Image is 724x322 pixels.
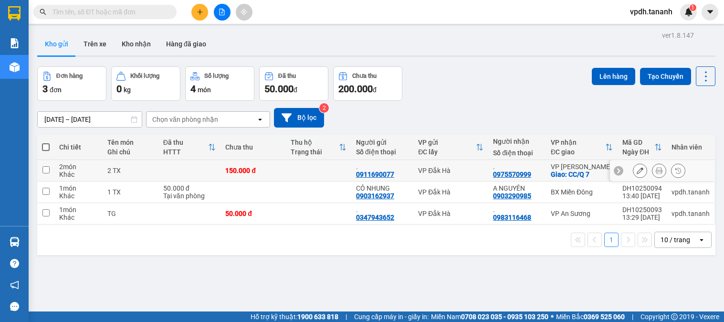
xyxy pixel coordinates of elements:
[551,139,605,146] div: VP nhận
[256,116,264,123] svg: open
[204,73,229,79] div: Số lượng
[107,139,154,146] div: Tên món
[10,302,19,311] span: message
[274,108,324,128] button: Bộ lọc
[225,167,281,174] div: 150.000 đ
[493,149,541,157] div: Số điện thoại
[107,188,154,196] div: 1 TX
[546,135,618,160] th: Toggle SortBy
[37,66,106,101] button: Đơn hàng3đơn
[672,210,710,217] div: vpdh.tananh
[76,32,114,55] button: Trên xe
[294,86,297,94] span: đ
[107,148,154,156] div: Ghi chú
[691,4,694,11] span: 1
[214,4,231,21] button: file-add
[291,148,339,156] div: Trạng thái
[551,163,613,171] div: VP [PERSON_NAME]
[158,135,220,160] th: Toggle SortBy
[493,214,531,221] div: 0983116468
[672,188,710,196] div: vpdh.tananh
[124,86,131,94] span: kg
[107,167,154,174] div: 2 TX
[42,83,48,95] span: 3
[10,280,19,290] span: notification
[291,139,339,146] div: Thu hộ
[278,73,296,79] div: Đã thu
[493,138,541,145] div: Người nhận
[37,32,76,55] button: Kho gửi
[622,206,662,214] div: DH10250093
[59,163,98,171] div: 2 món
[551,315,554,319] span: ⚪️
[338,83,373,95] span: 200.000
[10,237,20,247] img: warehouse-icon
[356,192,394,200] div: 0903162937
[622,148,654,156] div: Ngày ĐH
[671,313,678,320] span: copyright
[493,171,531,178] div: 0975570999
[632,311,633,322] span: |
[10,38,20,48] img: solution-icon
[50,86,62,94] span: đơn
[40,9,46,15] span: search
[158,32,214,55] button: Hàng đã giao
[431,311,548,322] span: Miền Nam
[225,143,281,151] div: Chưa thu
[690,4,696,11] sup: 1
[418,188,483,196] div: VP Đắk Hà
[59,171,98,178] div: Khác
[163,139,208,146] div: Đã thu
[163,184,216,192] div: 50.000 đ
[52,7,165,17] input: Tìm tên, số ĐT hoặc mã đơn
[556,311,625,322] span: Miền Bắc
[264,83,294,95] span: 50.000
[163,192,216,200] div: Tại văn phòng
[418,167,483,174] div: VP Đắk Hà
[59,192,98,200] div: Khác
[107,210,154,217] div: TG
[551,210,613,217] div: VP An Sương
[622,214,662,221] div: 13:29 [DATE]
[661,235,690,245] div: 10 / trang
[319,103,329,113] sup: 2
[38,112,142,127] input: Select a date range.
[259,66,328,101] button: Đã thu50.000đ
[373,86,377,94] span: đ
[152,115,218,124] div: Chọn văn phòng nhận
[622,192,662,200] div: 13:40 [DATE]
[225,210,281,217] div: 50.000 đ
[10,62,20,72] img: warehouse-icon
[10,259,19,268] span: question-circle
[672,143,710,151] div: Nhân viên
[297,313,338,321] strong: 1900 633 818
[706,8,714,16] span: caret-down
[59,214,98,221] div: Khác
[356,139,409,146] div: Người gửi
[354,311,429,322] span: Cung cấp máy in - giấy in:
[551,148,605,156] div: ĐC giao
[241,9,247,15] span: aim
[56,73,83,79] div: Đơn hàng
[163,148,208,156] div: HTTT
[622,184,662,192] div: DH10250094
[622,139,654,146] div: Mã GD
[698,236,705,244] svg: open
[8,6,21,21] img: logo-vxr
[111,66,180,101] button: Khối lượng0kg
[640,68,691,85] button: Tạo Chuyến
[346,311,347,322] span: |
[130,73,159,79] div: Khối lượng
[356,214,394,221] div: 0347943652
[356,184,409,192] div: CÔ NHUNG
[702,4,718,21] button: caret-down
[236,4,252,21] button: aim
[352,73,377,79] div: Chưa thu
[356,171,394,178] div: 0911690077
[493,206,541,214] div: .
[59,143,98,151] div: Chi tiết
[185,66,254,101] button: Số lượng4món
[114,32,158,55] button: Kho nhận
[493,192,531,200] div: 0903290985
[356,148,409,156] div: Số điện thoại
